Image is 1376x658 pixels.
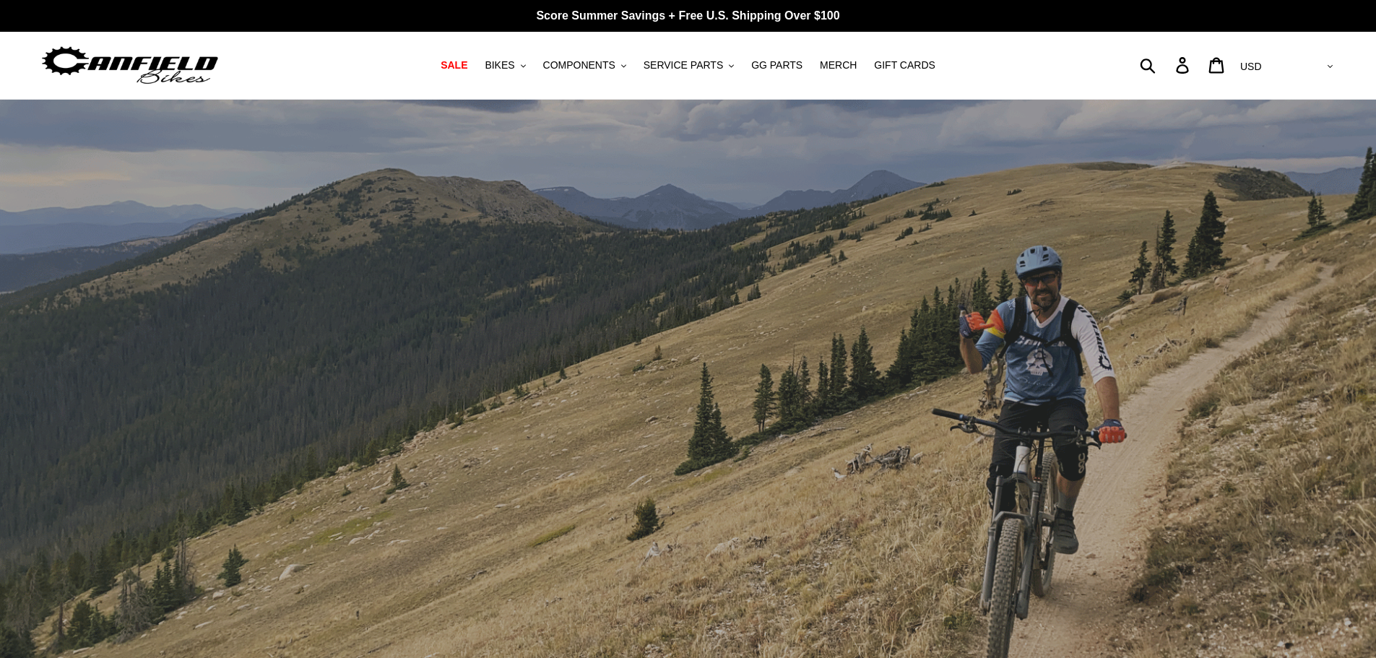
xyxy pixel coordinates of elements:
[867,56,943,75] a: GIFT CARDS
[485,59,514,72] span: BIKES
[644,59,723,72] span: SERVICE PARTS
[813,56,864,75] a: MERCH
[40,43,220,88] img: Canfield Bikes
[820,59,857,72] span: MERCH
[744,56,810,75] a: GG PARTS
[751,59,802,72] span: GG PARTS
[433,56,475,75] a: SALE
[874,59,935,72] span: GIFT CARDS
[536,56,633,75] button: COMPONENTS
[636,56,741,75] button: SERVICE PARTS
[1148,49,1185,81] input: Search
[543,59,615,72] span: COMPONENTS
[477,56,532,75] button: BIKES
[441,59,467,72] span: SALE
